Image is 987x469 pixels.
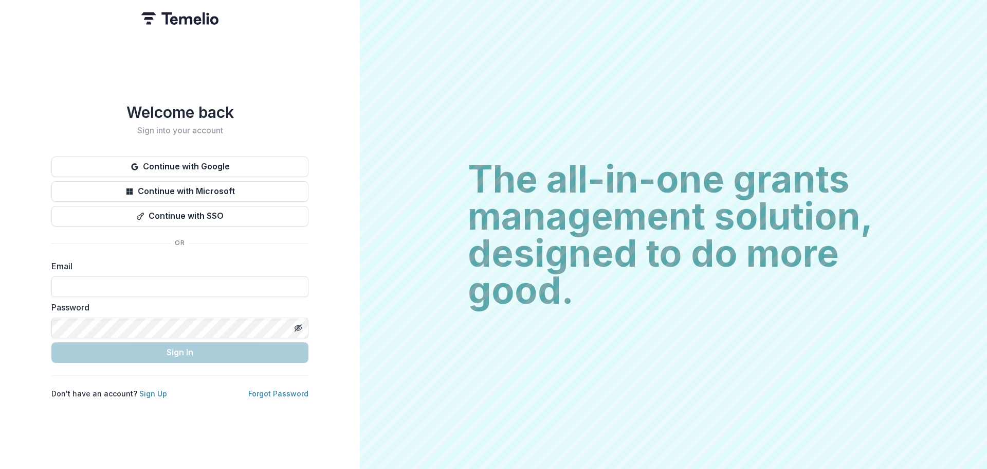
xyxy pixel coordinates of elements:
h1: Welcome back [51,103,308,121]
button: Continue with Microsoft [51,181,308,202]
button: Continue with SSO [51,206,308,227]
button: Sign In [51,342,308,363]
button: Toggle password visibility [290,320,306,336]
h2: Sign into your account [51,126,308,135]
a: Forgot Password [248,389,308,398]
button: Continue with Google [51,157,308,177]
label: Email [51,260,302,272]
img: Temelio [141,12,218,25]
p: Don't have an account? [51,388,167,399]
a: Sign Up [139,389,167,398]
label: Password [51,301,302,314]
